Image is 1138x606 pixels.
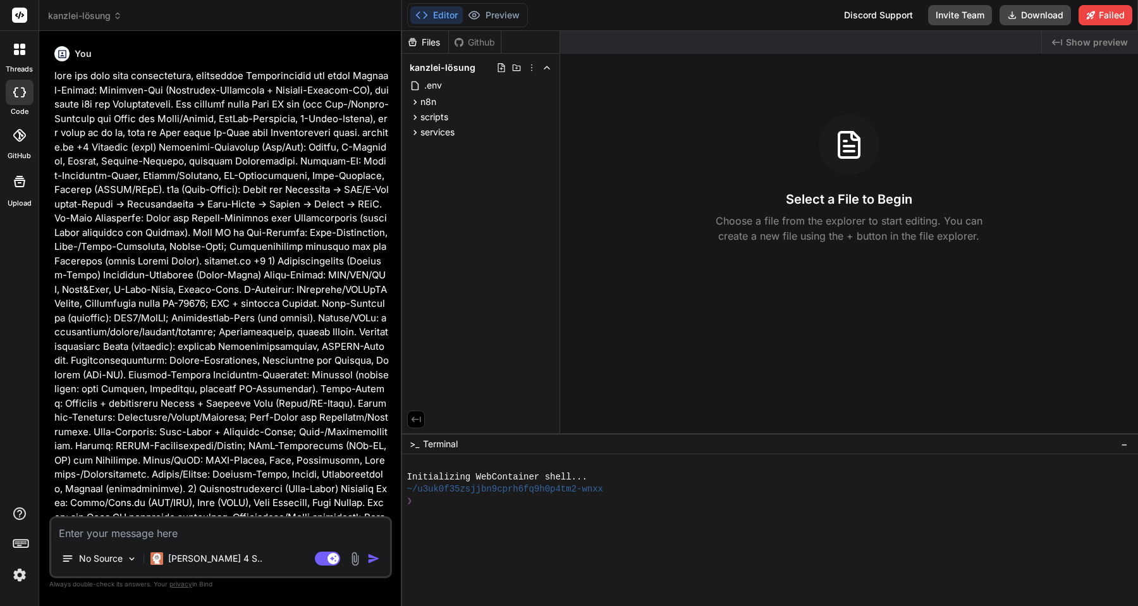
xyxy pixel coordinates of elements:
h3: Select a File to Begin [786,190,912,208]
span: Initializing WebContainer shell... [407,471,587,483]
label: threads [6,64,33,75]
span: .env [423,78,443,93]
span: kanzlei-lösung [48,9,122,22]
img: Pick Models [126,553,137,564]
button: Editor [410,6,463,24]
img: attachment [348,552,362,566]
button: Invite Team [928,5,992,25]
p: Always double-check its answers. Your in Bind [49,578,392,590]
img: Claude 4 Sonnet [150,552,163,565]
span: kanzlei-lösung [410,61,475,74]
span: Terminal [423,438,458,450]
h6: You [75,47,92,60]
button: Failed [1079,5,1132,25]
span: ~/u3uk0f35zsjjbn9cprh6fq9h0p4tm2-wnxx [407,483,603,495]
button: Preview [463,6,525,24]
span: Show preview [1066,36,1128,49]
div: Discord Support [836,5,921,25]
label: Upload [8,198,32,209]
img: settings [9,564,30,586]
span: − [1121,438,1128,450]
button: Download [1000,5,1071,25]
span: ❯ [407,495,412,507]
p: Choose a file from the explorer to start editing. You can create a new file using the + button in... [707,213,991,244]
img: icon [367,552,380,565]
button: − [1118,434,1130,454]
div: Github [449,36,501,49]
span: n8n [420,96,436,108]
span: privacy [169,580,192,588]
span: >_ [410,438,419,450]
p: No Source [79,552,123,565]
span: scripts [420,111,448,123]
p: [PERSON_NAME] 4 S.. [168,552,262,565]
span: services [420,126,455,139]
label: GitHub [8,151,31,161]
label: code [11,106,28,117]
div: Files [402,36,448,49]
